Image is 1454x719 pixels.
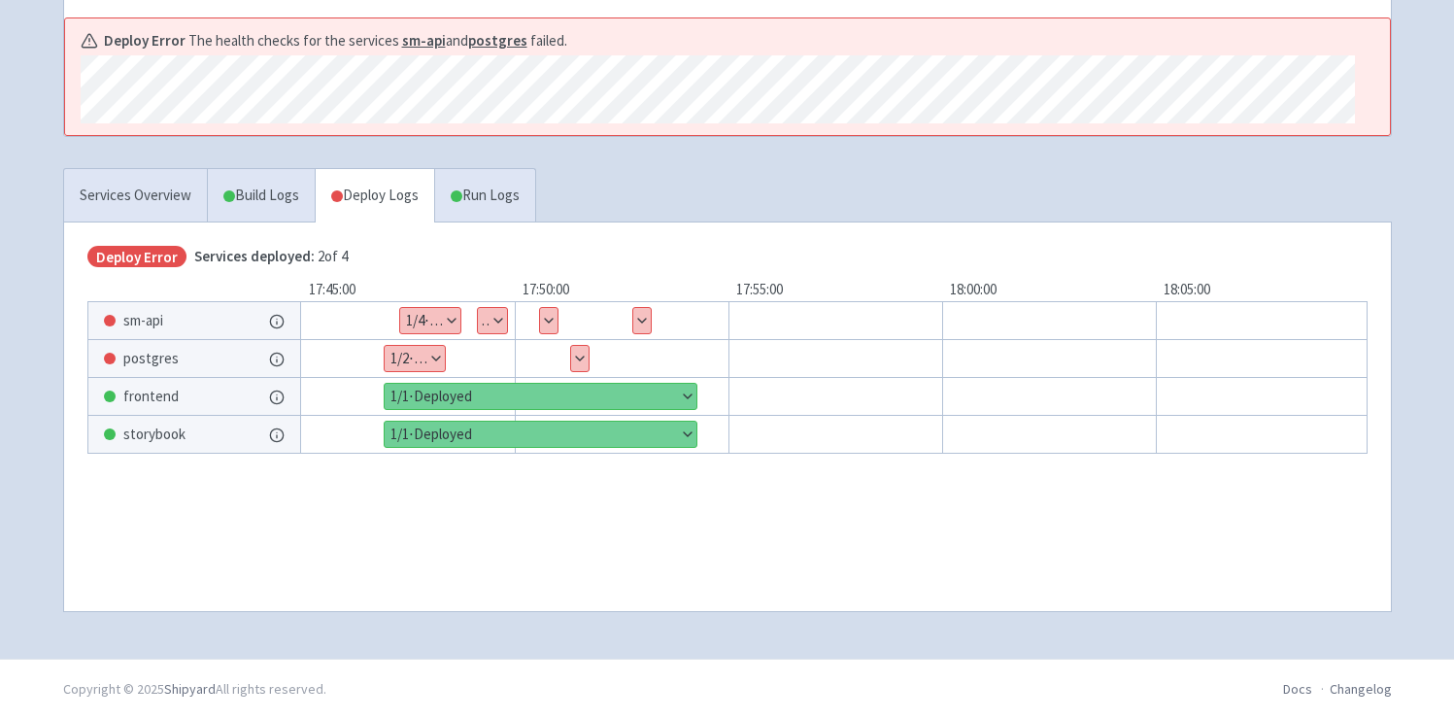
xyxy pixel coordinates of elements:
a: Docs [1283,680,1312,698]
div: Copyright © 2025 All rights reserved. [63,679,326,700]
b: Deploy Error [104,30,186,52]
span: storybook [123,424,186,446]
div: 17:50:00 [515,279,728,301]
a: Run Logs [434,169,535,223]
span: Services deployed: [194,247,315,265]
div: 18:00:00 [942,279,1156,301]
a: sm-api [402,31,446,50]
span: frontend [123,386,179,408]
a: Changelog [1330,680,1392,698]
span: sm-api [123,310,163,332]
a: Shipyard [164,680,216,698]
a: Build Logs [208,169,315,223]
span: 2 of 4 [194,246,348,268]
a: Services Overview [64,169,207,223]
a: Deploy Logs [315,169,434,223]
span: The health checks for the services and failed. [188,30,567,52]
span: postgres [123,348,179,370]
div: 18:05:00 [1156,279,1369,301]
div: 17:55:00 [728,279,942,301]
span: Deploy Error [87,246,186,268]
div: 17:45:00 [301,279,515,301]
a: postgres [468,31,527,50]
